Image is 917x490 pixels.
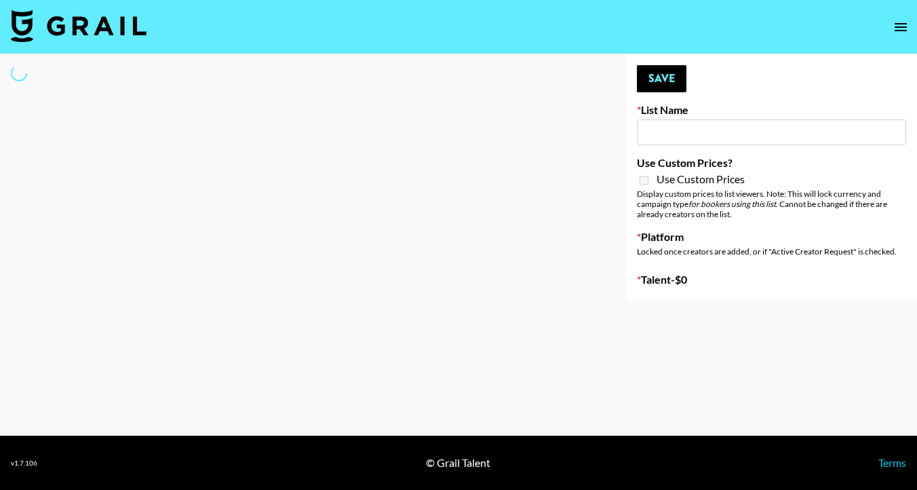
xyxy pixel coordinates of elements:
div: v 1.7.106 [11,459,37,468]
button: Save [637,65,686,92]
label: List Name [637,103,906,117]
a: Terms [878,456,906,469]
div: Locked once creators are added, or if "Active Creator Request" is checked. [637,246,906,257]
img: Grail Talent [11,10,147,42]
em: for bookers using this list [688,199,776,209]
div: © Grail Talent [426,456,490,470]
span: Use Custom Prices [657,172,745,186]
label: Use Custom Prices? [637,156,906,170]
label: Platform [637,230,906,244]
div: Display custom prices to list viewers. Note: This will lock currency and campaign type . Cannot b... [637,189,906,219]
label: Talent - $ 0 [637,273,906,286]
button: open drawer [887,14,914,41]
